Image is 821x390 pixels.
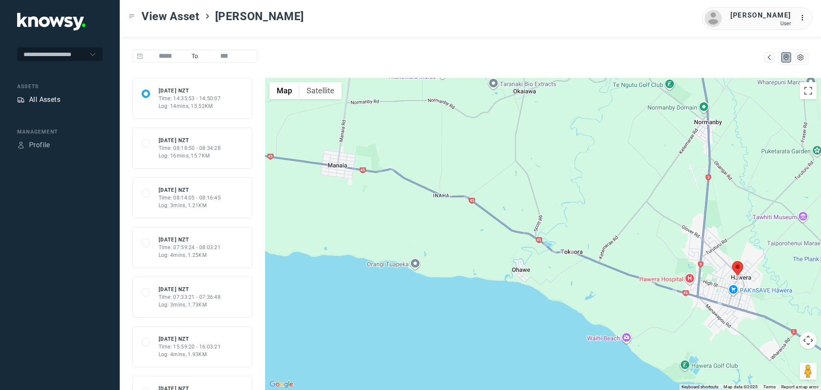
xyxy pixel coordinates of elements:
[188,50,202,63] span: To
[797,54,804,61] div: List
[159,95,221,102] div: Time: 14:35:53 - 14:50:07
[142,9,200,24] span: View Asset
[159,144,221,152] div: Time: 08:18:50 - 08:34:28
[299,82,342,99] button: Show satellite imagery
[800,15,809,21] tspan: ...
[159,301,221,309] div: Log: 3mins, 1.73KM
[765,54,773,61] div: Map
[800,82,817,99] button: Toggle fullscreen view
[159,102,221,110] div: Log: 14mins, 15.52KM
[781,384,818,389] a: Report a map error
[267,379,295,390] img: Google
[17,128,103,136] div: Management
[17,95,60,105] a: AssetsAll Assets
[730,21,791,27] div: User
[800,13,810,23] div: :
[159,335,221,343] div: [DATE] NZT
[730,10,791,21] div: [PERSON_NAME]
[800,332,817,349] button: Map camera controls
[763,384,776,389] a: Terms
[204,13,211,20] div: >
[800,363,817,380] button: Drag Pegman onto the map to open Street View
[269,82,299,99] button: Show street map
[129,13,135,19] div: Toggle Menu
[267,379,295,390] a: Open this area in Google Maps (opens a new window)
[159,244,221,251] div: Time: 07:59:24 - 08:03:21
[215,9,304,24] span: [PERSON_NAME]
[17,13,86,30] img: Application Logo
[159,251,221,259] div: Log: 4mins, 1.25KM
[682,384,718,390] button: Keyboard shortcuts
[159,87,221,95] div: [DATE] NZT
[159,293,221,301] div: Time: 07:33:21 - 07:36:48
[159,194,221,202] div: Time: 08:14:05 - 08:16:45
[159,236,221,244] div: [DATE] NZT
[159,351,221,358] div: Log: 4mins, 1.93KM
[29,95,60,105] div: All Assets
[17,141,25,149] div: Profile
[724,384,758,389] span: Map data ©2025
[159,202,221,209] div: Log: 3mins, 1.21KM
[159,343,221,351] div: Time: 15:59:20 - 16:03:21
[159,152,221,160] div: Log: 16mins, 15.7KM
[783,54,790,61] div: Map
[159,186,221,194] div: [DATE] NZT
[159,137,221,144] div: [DATE] NZT
[159,286,221,293] div: [DATE] NZT
[17,83,103,90] div: Assets
[705,10,722,27] img: avatar.png
[800,13,810,24] div: :
[17,96,25,104] div: Assets
[17,140,50,150] a: ProfileProfile
[29,140,50,150] div: Profile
